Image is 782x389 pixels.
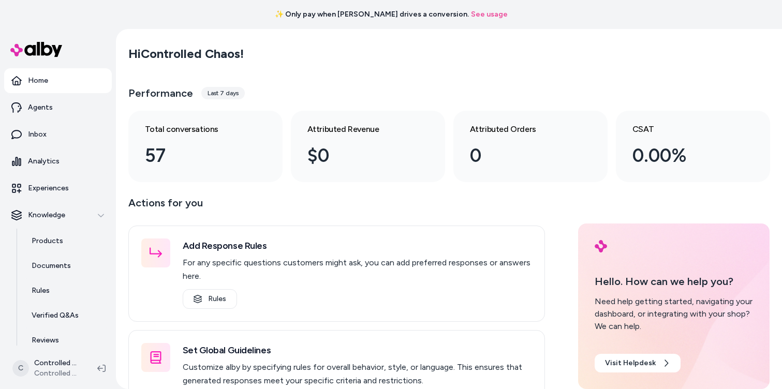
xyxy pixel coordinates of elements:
p: Customize alby by specifying rules for overall behavior, style, or language. This ensures that ge... [183,361,532,387]
span: ✨ Only pay when [PERSON_NAME] drives a conversion. [275,9,469,20]
p: Analytics [28,156,60,167]
a: Products [21,229,112,253]
a: Attributed Orders 0 [453,111,608,182]
h3: Attributed Orders [470,123,574,136]
p: Verified Q&As [32,310,79,321]
a: Documents [21,253,112,278]
h3: Total conversations [145,123,249,136]
a: Agents [4,95,112,120]
p: Inbox [28,129,47,140]
img: alby Logo [10,42,62,57]
div: Need help getting started, navigating your dashboard, or integrating with your shop? We can help. [595,295,754,333]
p: Experiences [28,183,69,193]
img: alby Logo [595,240,607,252]
p: Knowledge [28,210,65,220]
h3: Performance [128,86,193,100]
a: Home [4,68,112,93]
h3: CSAT [632,123,737,136]
p: Rules [32,286,50,296]
div: 0.00% [632,142,737,170]
h3: Set Global Guidelines [183,343,532,357]
a: Experiences [4,176,112,201]
p: Reviews [32,335,59,346]
a: Analytics [4,149,112,174]
p: Documents [32,261,71,271]
p: Agents [28,102,53,113]
a: Inbox [4,122,112,147]
div: 57 [145,142,249,170]
a: Visit Helpdesk [595,354,681,372]
span: Controlled Chaos [34,368,81,379]
h3: Attributed Revenue [307,123,412,136]
a: Reviews [21,328,112,353]
div: $0 [307,142,412,170]
button: Knowledge [4,203,112,228]
a: CSAT 0.00% [616,111,770,182]
div: 0 [470,142,574,170]
p: For any specific questions customers might ask, you can add preferred responses or answers here. [183,256,532,283]
h3: Add Response Rules [183,238,532,253]
a: See usage [471,9,508,20]
a: Attributed Revenue $0 [291,111,445,182]
h2: Hi Controlled Chaos ! [128,46,244,62]
span: C [12,360,29,377]
button: CControlled Chaos ShopifyControlled Chaos [6,352,89,385]
p: Actions for you [128,194,545,219]
p: Controlled Chaos Shopify [34,358,81,368]
a: Total conversations 57 [128,111,283,182]
p: Products [32,236,63,246]
div: Last 7 days [201,87,245,99]
a: Verified Q&As [21,303,112,328]
a: Rules [21,278,112,303]
p: Hello. How can we help you? [595,274,754,289]
p: Home [28,76,48,86]
a: Rules [183,289,237,309]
